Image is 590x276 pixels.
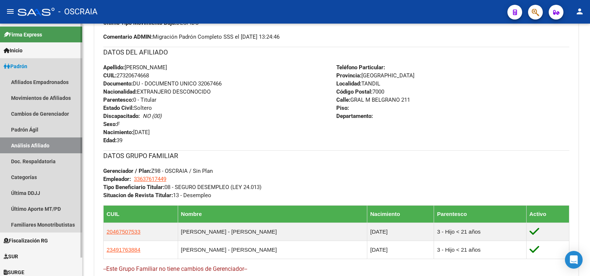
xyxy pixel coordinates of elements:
span: 20467507533 [107,228,140,235]
span: 39 [103,137,122,144]
strong: Parentesco: [103,97,133,103]
td: [PERSON_NAME] - [PERSON_NAME] [178,223,367,241]
i: NO (00) [143,113,162,119]
strong: CUIL: [103,72,117,79]
span: 27320674668 [103,72,149,79]
strong: Documento: [103,80,133,87]
span: Migración Padrón Completo SSS el [DATE] 13:24:46 [103,33,280,41]
h3: DATOS DEL AFILIADO [103,47,569,57]
td: [DATE] [367,241,434,259]
span: 7000 [336,88,384,95]
span: GRAL M BELGRANO 211 [336,97,410,103]
strong: Estado Civil: [103,105,134,111]
h4: --Este Grupo Familiar no tiene cambios de Gerenciador-- [103,265,569,273]
strong: Apellido: [103,64,125,71]
span: 23491763884 [107,247,140,253]
span: F [103,121,120,127]
th: Activo [526,205,569,223]
span: TANDIL [336,80,380,87]
th: Parentesco [434,205,526,223]
th: CUIL [104,205,178,223]
strong: Sexo: [103,121,117,127]
div: Open Intercom Messenger [565,251,583,269]
span: [DATE] [103,129,150,136]
strong: Piso: [336,105,349,111]
span: SUR [4,252,18,261]
span: Z98 - OSCRAIA / Sin Plan [103,168,213,174]
td: 3 - Hijo < 21 años [434,223,526,241]
span: 0 - Titular [103,97,156,103]
mat-icon: menu [6,7,15,16]
span: Fiscalización RG [4,237,48,245]
th: Nombre [178,205,367,223]
span: Inicio [4,46,22,55]
strong: Comentario ADMIN: [103,34,153,40]
strong: Empleador: [103,176,131,182]
span: [GEOGRAPHIC_DATA] [336,72,414,79]
span: 33637617449 [134,176,166,182]
strong: Nacimiento: [103,129,133,136]
strong: Calle: [336,97,350,103]
strong: Teléfono Particular: [336,64,385,71]
span: 13 - Desempleo [103,192,211,199]
strong: Situacion de Revista Titular: [103,192,173,199]
span: DU - DOCUMENTO UNICO 32067466 [103,80,222,87]
span: Soltero [103,105,152,111]
strong: Discapacitado: [103,113,140,119]
span: EXTRANJERO DESCONOCIDO [103,88,211,95]
span: 08 - SEGURO DESEMPLEO (LEY 24.013) [103,184,261,191]
strong: Gerenciador / Plan: [103,168,151,174]
strong: Departamento: [336,113,373,119]
span: DESPIDO [103,20,199,26]
strong: Ultimo Tipo Movimiento Baja: [103,20,176,26]
h3: DATOS GRUPO FAMILIAR [103,151,569,161]
th: Nacimiento [367,205,434,223]
strong: Código Postal: [336,88,372,95]
span: Firma Express [4,31,42,39]
strong: Localidad: [336,80,361,87]
span: [PERSON_NAME] [103,64,167,71]
span: - OSCRAIA [58,4,97,20]
span: Padrón [4,62,27,70]
mat-icon: person [575,7,584,16]
td: [PERSON_NAME] - [PERSON_NAME] [178,241,367,259]
strong: Provincia: [336,72,361,79]
strong: Nacionalidad: [103,88,137,95]
strong: Edad: [103,137,117,144]
strong: Tipo Beneficiario Titular: [103,184,164,191]
td: 3 - Hijo < 21 años [434,241,526,259]
td: [DATE] [367,223,434,241]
